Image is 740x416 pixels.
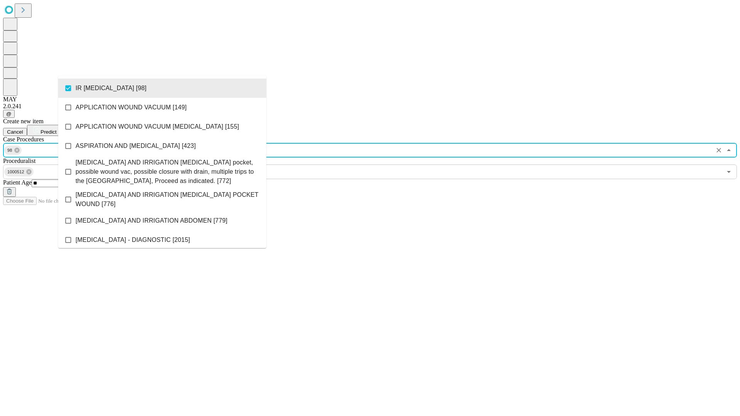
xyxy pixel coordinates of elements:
[4,167,34,176] div: 1000512
[7,129,23,135] span: Cancel
[76,190,260,209] span: [MEDICAL_DATA] AND IRRIGATION [MEDICAL_DATA] POCKET WOUND [776]
[6,111,12,117] span: @
[3,118,44,124] span: Create new item
[76,141,196,151] span: ASPIRATION AND [MEDICAL_DATA] [423]
[723,145,734,156] button: Close
[723,166,734,177] button: Open
[76,158,260,186] span: [MEDICAL_DATA] AND IRRIGATION [MEDICAL_DATA] pocket, possible wound vac, possible closure with dr...
[76,103,187,112] span: APPLICATION WOUND VACUUM [149]
[27,125,62,136] button: Predict
[76,84,146,93] span: IR [MEDICAL_DATA] [98]
[3,103,737,110] div: 2.0.241
[3,158,35,164] span: Proceduralist
[76,235,190,245] span: [MEDICAL_DATA] - DIAGNOSTIC [2015]
[40,129,56,135] span: Predict
[3,96,737,103] div: MAY
[4,146,22,155] div: 98
[3,128,27,136] button: Cancel
[4,168,27,176] span: 1000512
[4,146,15,155] span: 98
[713,145,724,156] button: Clear
[3,136,44,143] span: Scheduled Procedure
[3,179,32,186] span: Patient Age
[3,110,15,118] button: @
[76,122,239,131] span: APPLICATION WOUND VACUUM [MEDICAL_DATA] [155]
[76,216,227,225] span: [MEDICAL_DATA] AND IRRIGATION ABDOMEN [779]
